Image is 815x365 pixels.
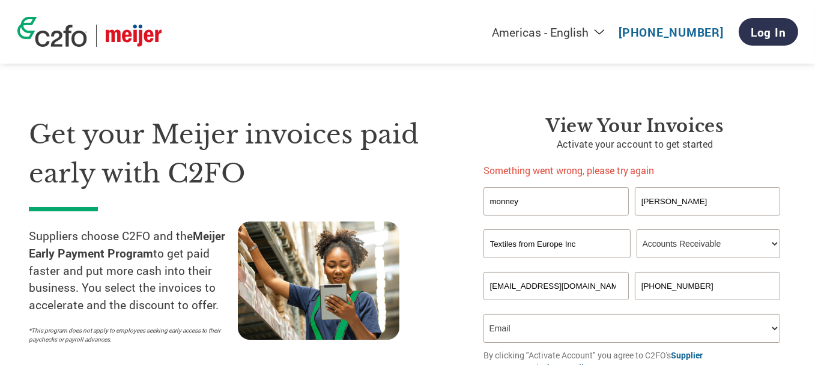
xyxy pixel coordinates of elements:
div: Inavlid Phone Number [635,301,780,309]
p: Activate your account to get started [483,137,786,151]
a: Log In [739,18,798,46]
p: *This program does not apply to employees seeking early access to their paychecks or payroll adva... [29,326,226,344]
div: Invalid first name or first name is too long [483,217,629,225]
input: Last Name* [635,187,780,216]
select: Title/Role [637,229,780,258]
h1: Get your Meijer invoices paid early with C2FO [29,115,447,193]
div: Invalid last name or last name is too long [635,217,780,225]
p: Something went wrong, please try again [483,163,786,178]
a: [PHONE_NUMBER] [619,25,724,40]
input: Phone* [635,272,780,300]
div: Inavlid Email Address [483,301,629,309]
strong: Meijer Early Payment Program [29,228,225,261]
h3: View Your Invoices [483,115,786,137]
input: Your company name* [483,229,631,258]
div: Invalid company name or company name is too long [483,259,780,267]
p: Suppliers choose C2FO and the to get paid faster and put more cash into their business. You selec... [29,228,238,314]
img: supply chain worker [238,222,399,340]
img: c2fo logo [17,17,87,47]
input: First Name* [483,187,629,216]
img: Meijer [106,25,162,47]
input: Invalid Email format [483,272,629,300]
